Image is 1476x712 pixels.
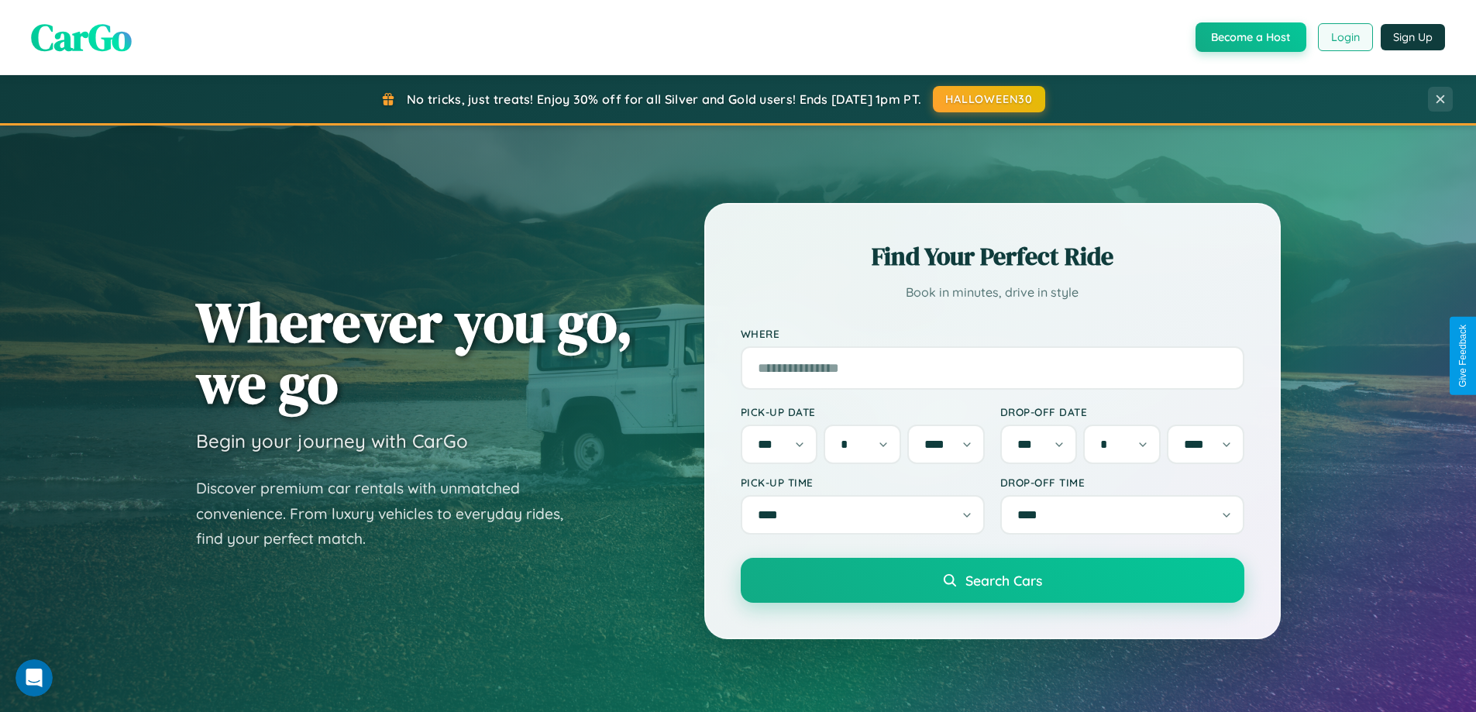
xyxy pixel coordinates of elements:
[741,476,985,489] label: Pick-up Time
[196,291,633,414] h1: Wherever you go, we go
[741,327,1244,340] label: Where
[933,86,1045,112] button: HALLOWEEN30
[15,659,53,697] iframe: Intercom live chat
[196,476,583,552] p: Discover premium car rentals with unmatched convenience. From luxury vehicles to everyday rides, ...
[965,572,1042,589] span: Search Cars
[741,239,1244,273] h2: Find Your Perfect Ride
[1000,405,1244,418] label: Drop-off Date
[1000,476,1244,489] label: Drop-off Time
[741,558,1244,603] button: Search Cars
[741,281,1244,304] p: Book in minutes, drive in style
[1381,24,1445,50] button: Sign Up
[1196,22,1306,52] button: Become a Host
[741,405,985,418] label: Pick-up Date
[1457,325,1468,387] div: Give Feedback
[1318,23,1373,51] button: Login
[31,12,132,63] span: CarGo
[407,91,921,107] span: No tricks, just treats! Enjoy 30% off for all Silver and Gold users! Ends [DATE] 1pm PT.
[196,429,468,452] h3: Begin your journey with CarGo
